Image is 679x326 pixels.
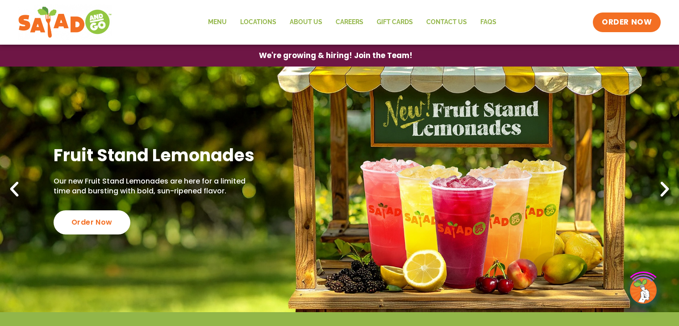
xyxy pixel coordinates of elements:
[602,17,652,28] span: ORDER NOW
[370,12,420,33] a: GIFT CARDS
[593,13,661,32] a: ORDER NOW
[259,52,412,59] span: We're growing & hiring! Join the Team!
[201,12,233,33] a: Menu
[283,12,329,33] a: About Us
[329,12,370,33] a: Careers
[54,176,260,196] p: Our new Fruit Stand Lemonades are here for a limited time and bursting with bold, sun-ripened fla...
[54,144,260,166] h2: Fruit Stand Lemonades
[201,12,503,33] nav: Menu
[246,45,426,66] a: We're growing & hiring! Join the Team!
[474,12,503,33] a: FAQs
[233,12,283,33] a: Locations
[54,210,130,234] div: Order Now
[18,4,112,40] img: new-SAG-logo-768×292
[420,12,474,33] a: Contact Us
